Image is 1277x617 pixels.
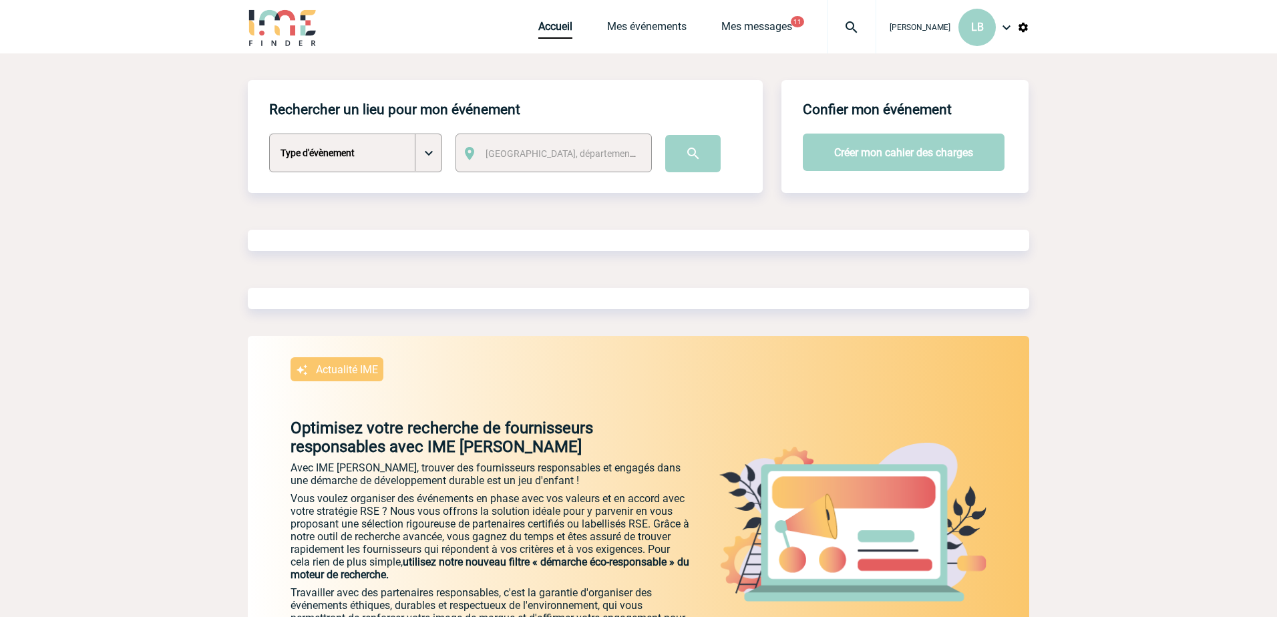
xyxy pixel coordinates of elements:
span: [GEOGRAPHIC_DATA], département, région... [486,148,671,159]
h4: Confier mon événement [803,101,952,118]
img: actu.png [719,443,986,602]
img: IME-Finder [248,8,317,46]
h4: Rechercher un lieu pour mon événement [269,101,520,118]
p: Optimisez votre recherche de fournisseurs responsables avec IME [PERSON_NAME] [248,419,691,456]
span: LB [971,21,984,33]
p: Vous voulez organiser des événements en phase avec vos valeurs et en accord avec votre stratégie ... [291,492,691,581]
span: [PERSON_NAME] [890,23,950,32]
input: Submit [665,135,721,172]
p: Avec IME [PERSON_NAME], trouver des fournisseurs responsables et engagés dans une démarche de dév... [291,461,691,487]
span: utilisez notre nouveau filtre « démarche éco-responsable » du moteur de recherche. [291,556,689,581]
a: Mes événements [607,20,687,39]
p: Actualité IME [316,363,378,376]
button: Créer mon cahier des charges [803,134,1005,171]
a: Accueil [538,20,572,39]
a: Mes messages [721,20,792,39]
button: 11 [791,16,804,27]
